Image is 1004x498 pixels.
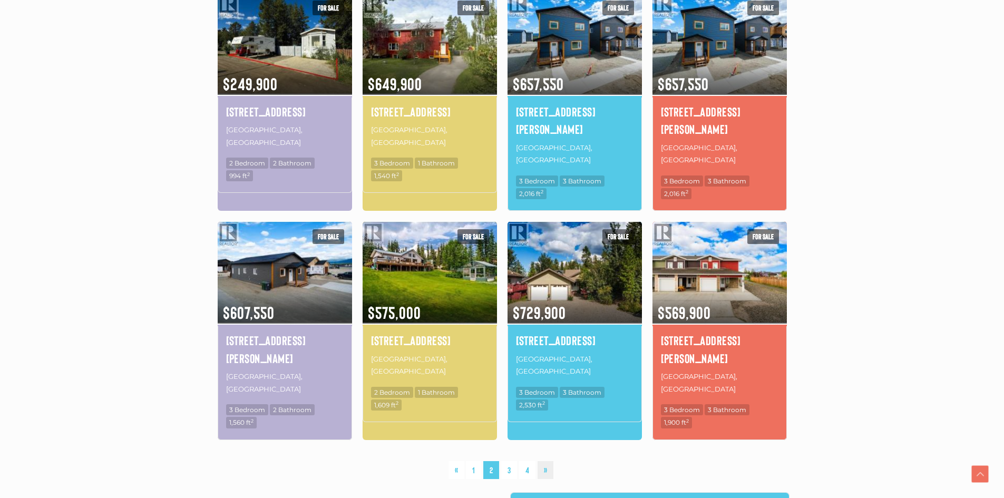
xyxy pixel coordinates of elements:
span: 1 Bathroom [415,158,458,169]
span: 3 Bedroom [516,175,558,187]
span: 2,016 ft [661,188,691,199]
span: 994 ft [226,170,253,181]
p: [GEOGRAPHIC_DATA], [GEOGRAPHIC_DATA] [226,369,344,396]
span: 1,609 ft [371,399,402,411]
span: 3 Bedroom [661,404,703,415]
span: 2,530 ft [516,399,548,411]
span: $607,550 [218,289,352,324]
a: [STREET_ADDRESS] [371,103,489,121]
span: 1,560 ft [226,417,257,428]
a: [STREET_ADDRESS][PERSON_NAME] [516,103,633,138]
span: For sale [313,1,344,15]
p: [GEOGRAPHIC_DATA], [GEOGRAPHIC_DATA] [371,123,489,150]
span: 2 Bedroom [371,387,413,398]
span: $657,550 [652,60,787,95]
sup: 2 [247,171,250,177]
img: 26 BERYL PLACE, Whitehorse, Yukon [218,220,352,325]
a: [STREET_ADDRESS][PERSON_NAME] [226,331,344,367]
span: $569,900 [652,289,787,324]
sup: 2 [251,418,254,424]
span: $729,900 [508,289,642,324]
span: 3 Bathroom [705,175,749,187]
span: 3 Bedroom [371,158,413,169]
sup: 2 [542,400,545,406]
sup: 2 [396,171,399,177]
span: $575,000 [363,289,497,324]
a: [STREET_ADDRESS][PERSON_NAME] [661,331,778,367]
span: 3 Bedroom [226,404,268,415]
p: [GEOGRAPHIC_DATA], [GEOGRAPHIC_DATA] [516,141,633,168]
span: 2 Bathroom [270,404,315,415]
a: 4 [519,461,535,480]
span: 1,900 ft [661,417,692,428]
span: For sale [602,229,634,244]
sup: 2 [541,189,543,194]
span: For sale [313,229,344,244]
p: [GEOGRAPHIC_DATA], [GEOGRAPHIC_DATA] [661,141,778,168]
span: 3 Bathroom [560,175,605,187]
a: [STREET_ADDRESS] [371,331,489,349]
img: 52 LAKEVIEW ROAD, Whitehorse South, Yukon [363,220,497,325]
p: [GEOGRAPHIC_DATA], [GEOGRAPHIC_DATA] [661,369,778,396]
a: [STREET_ADDRESS][PERSON_NAME] [661,103,778,138]
p: [GEOGRAPHIC_DATA], [GEOGRAPHIC_DATA] [516,352,633,379]
p: [GEOGRAPHIC_DATA], [GEOGRAPHIC_DATA] [226,123,344,150]
span: For sale [747,229,779,244]
span: $249,900 [218,60,352,95]
a: » [538,461,553,480]
span: 1 Bathroom [415,387,458,398]
span: $657,550 [508,60,642,95]
p: [GEOGRAPHIC_DATA], [GEOGRAPHIC_DATA] [371,352,489,379]
span: 1,540 ft [371,170,402,181]
span: 3 Bedroom [516,387,558,398]
span: For sale [457,1,489,15]
a: [STREET_ADDRESS] [516,331,633,349]
span: 2,016 ft [516,188,547,199]
span: 3 Bathroom [705,404,749,415]
span: For sale [602,1,634,15]
a: 1 [466,461,481,480]
span: 2 [483,461,499,480]
span: $649,900 [363,60,497,95]
a: « [449,461,464,480]
img: 1-19 BAILEY PLACE, Whitehorse, Yukon [652,220,787,325]
span: 3 Bathroom [560,387,605,398]
sup: 2 [396,400,398,406]
span: For sale [747,1,779,15]
sup: 2 [686,189,688,194]
span: 3 Bedroom [661,175,703,187]
img: 16 ARLEUX PLACE, Whitehorse, Yukon [508,220,642,325]
a: 3 [501,461,517,480]
span: 2 Bathroom [270,158,315,169]
a: [STREET_ADDRESS] [226,103,344,121]
span: 2 Bedroom [226,158,268,169]
span: For sale [457,229,489,244]
sup: 2 [686,418,689,424]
